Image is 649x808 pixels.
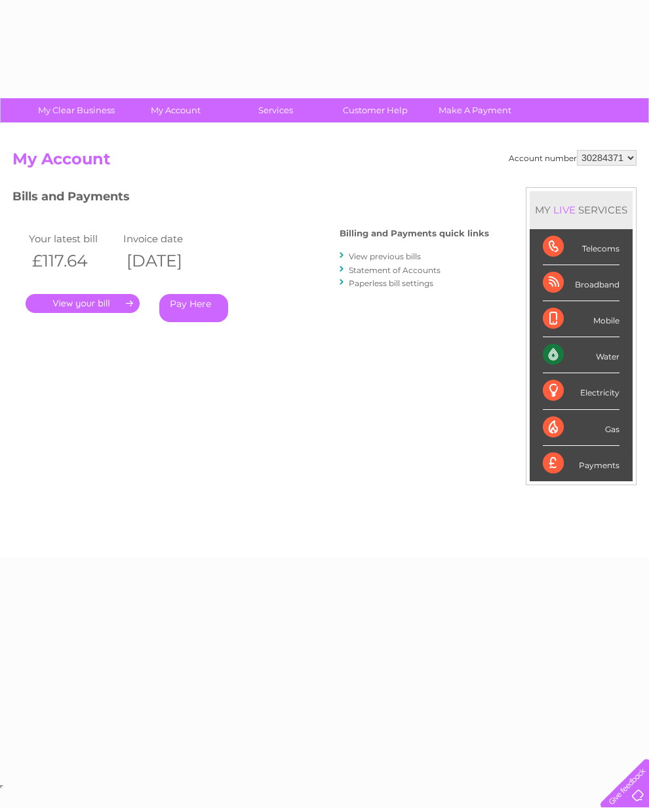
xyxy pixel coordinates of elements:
[509,150,637,166] div: Account number
[120,230,214,248] td: Invoice date
[26,248,120,274] th: £117.64
[222,98,330,122] a: Services
[122,98,230,122] a: My Account
[551,204,578,216] div: LIVE
[12,150,637,175] h2: My Account
[543,265,619,301] div: Broadband
[159,294,228,322] a: Pay Here
[349,251,421,261] a: View previous bills
[340,229,489,238] h4: Billing and Payments quick links
[543,446,619,481] div: Payments
[543,229,619,265] div: Telecoms
[543,301,619,337] div: Mobile
[421,98,529,122] a: Make A Payment
[530,191,633,229] div: MY SERVICES
[543,337,619,373] div: Water
[349,278,433,288] a: Paperless bill settings
[26,294,140,313] a: .
[26,230,120,248] td: Your latest bill
[543,410,619,446] div: Gas
[120,248,214,274] th: [DATE]
[22,98,130,122] a: My Clear Business
[12,187,489,210] h3: Bills and Payments
[321,98,429,122] a: Customer Help
[349,265,441,275] a: Statement of Accounts
[543,373,619,409] div: Electricity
